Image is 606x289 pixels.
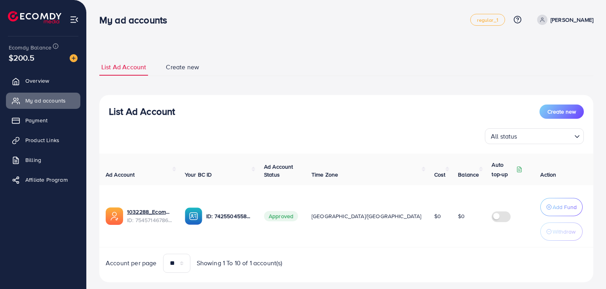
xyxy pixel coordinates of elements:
[485,128,584,144] div: Search for option
[106,171,135,179] span: Ad Account
[6,73,80,89] a: Overview
[489,131,519,142] span: All status
[127,208,172,216] a: 1032288_Ecomdy Ad Account 1_1756873811237
[185,171,212,179] span: Your BC ID
[166,63,199,72] span: Create new
[206,211,251,221] p: ID: 7425504558920892417
[434,171,446,179] span: Cost
[312,171,338,179] span: Time Zone
[70,54,78,62] img: image
[9,52,34,63] span: $200.5
[492,160,515,179] p: Auto top-up
[434,212,441,220] span: $0
[25,136,59,144] span: Product Links
[99,14,173,26] h3: My ad accounts
[106,207,123,225] img: ic-ads-acc.e4c84228.svg
[25,156,41,164] span: Billing
[540,198,583,216] button: Add Fund
[534,15,593,25] a: [PERSON_NAME]
[8,11,61,23] img: logo
[6,172,80,188] a: Affiliate Program
[6,132,80,148] a: Product Links
[540,171,556,179] span: Action
[6,112,80,128] a: Payment
[264,163,293,179] span: Ad Account Status
[25,176,68,184] span: Affiliate Program
[553,227,576,236] p: Withdraw
[127,208,172,224] div: <span class='underline'>1032288_Ecomdy Ad Account 1_1756873811237</span></br>7545714678677307399
[458,171,479,179] span: Balance
[25,116,47,124] span: Payment
[551,15,593,25] p: [PERSON_NAME]
[185,207,202,225] img: ic-ba-acc.ded83a64.svg
[70,15,79,24] img: menu
[540,105,584,119] button: Create new
[109,106,175,117] h3: List Ad Account
[101,63,146,72] span: List Ad Account
[477,17,498,23] span: regular_1
[25,77,49,85] span: Overview
[6,152,80,168] a: Billing
[9,44,51,51] span: Ecomdy Balance
[106,259,157,268] span: Account per page
[553,202,577,212] p: Add Fund
[520,129,571,142] input: Search for option
[6,93,80,108] a: My ad accounts
[312,212,422,220] span: [GEOGRAPHIC_DATA]/[GEOGRAPHIC_DATA]
[547,108,576,116] span: Create new
[127,216,172,224] span: ID: 7545714678677307399
[264,211,298,221] span: Approved
[458,212,465,220] span: $0
[197,259,283,268] span: Showing 1 To 10 of 1 account(s)
[540,222,583,241] button: Withdraw
[25,97,66,105] span: My ad accounts
[470,14,505,26] a: regular_1
[572,253,600,283] iframe: Chat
